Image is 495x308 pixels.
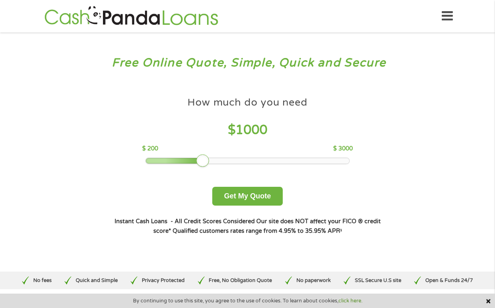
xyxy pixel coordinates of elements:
a: click here. [338,298,362,304]
strong: Qualified customers rates range from 4.95% to 35.95% APR¹ [173,228,342,234]
p: No fees [33,277,52,284]
p: SSL Secure U.S site [355,277,401,284]
p: $ 200 [142,144,158,153]
span: By continuing to use this site, you agree to the use of cookies. To learn about cookies, [133,298,362,304]
p: Free, No Obligation Quote [209,277,272,284]
p: Quick and Simple [76,277,118,284]
strong: Our site does NOT affect your FICO ® credit score* [153,218,381,234]
strong: Instant Cash Loans - All Credit Scores Considered [115,218,255,225]
h4: How much do you need [187,96,308,109]
img: GetLoanNow Logo [42,5,221,28]
p: No paperwork [296,277,331,284]
p: Open & Funds 24/7 [425,277,473,284]
span: 1000 [235,122,268,138]
h4: $ [142,122,352,138]
h3: Free Online Quote, Simple, Quick and Secure [23,56,472,70]
p: $ 3000 [333,144,353,153]
p: Privacy Protected [142,277,185,284]
button: Get My Quote [212,187,282,206]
